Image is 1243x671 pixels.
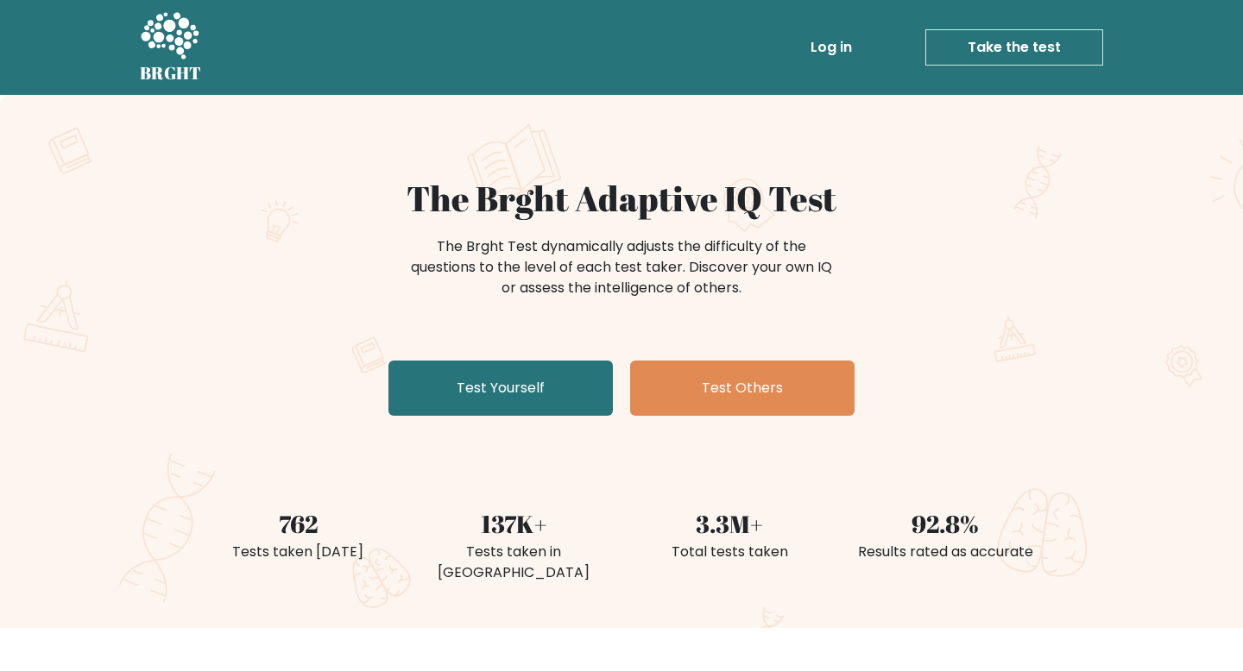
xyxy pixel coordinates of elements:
h1: The Brght Adaptive IQ Test [200,178,1043,219]
a: Test Others [630,361,855,416]
a: Take the test [925,29,1103,66]
div: 3.3M+ [632,505,827,542]
div: Tests taken in [GEOGRAPHIC_DATA] [416,542,611,583]
div: 137K+ [416,505,611,542]
div: 762 [200,505,395,542]
h5: BRGHT [140,63,202,84]
a: Test Yourself [388,361,613,416]
div: Tests taken [DATE] [200,542,395,562]
div: Results rated as accurate [848,542,1043,562]
div: Total tests taken [632,542,827,562]
div: The Brght Test dynamically adjusts the difficulty of the questions to the level of each test take... [406,236,837,298]
a: Log in [804,30,859,65]
div: 92.8% [848,505,1043,542]
a: BRGHT [140,7,202,88]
